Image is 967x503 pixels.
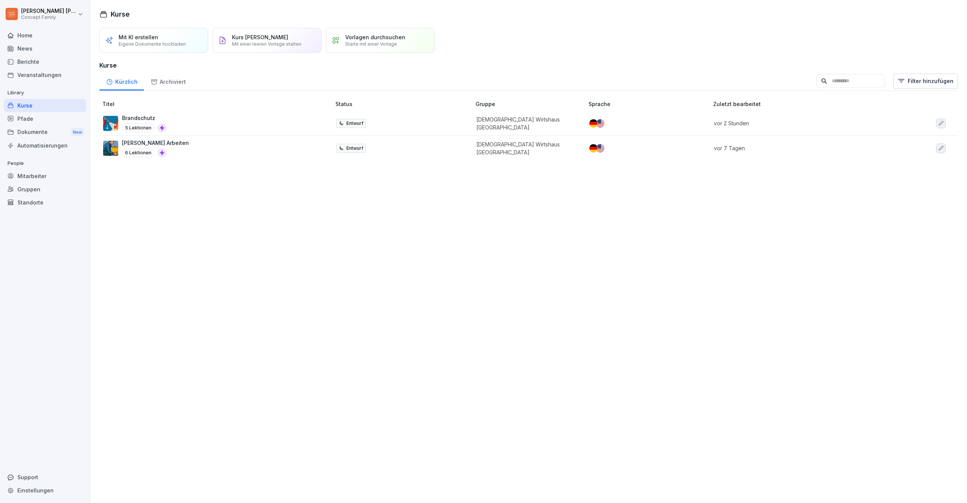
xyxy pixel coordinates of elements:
p: Entwurf [346,120,363,127]
a: Gruppen [4,183,86,196]
div: Support [4,471,86,484]
p: Gruppe [476,100,585,108]
p: [PERSON_NAME] [PERSON_NAME] [21,8,76,14]
img: de.svg [589,144,598,152]
a: DokumenteNew [4,125,86,139]
img: us.svg [596,144,604,152]
p: Zuletzt bearbeitet [713,100,896,108]
div: Dokumente [4,125,86,139]
p: Library [4,87,86,99]
a: Archiviert [144,71,192,91]
a: Pfade [4,112,86,125]
p: People [4,157,86,169]
p: Titel [102,100,332,108]
a: Veranstaltungen [4,68,86,82]
a: Einstellungen [4,484,86,497]
p: Mit einer leeren Vorlage starten [232,41,301,47]
p: Eigene Dokumente hochladen [119,41,186,47]
a: Automatisierungen [4,139,86,152]
p: 5 Lektionen [122,123,154,132]
img: ns5fm27uu5em6705ixom0yjt.png [103,141,118,156]
div: New [71,128,84,137]
p: [PERSON_NAME] Arbeiten [122,139,189,147]
p: Concept Family [21,15,76,20]
p: Vorlagen durchsuchen [345,34,405,40]
a: Kurse [4,99,86,112]
p: vor 7 Tagen [714,144,887,152]
img: b0iy7e1gfawqjs4nezxuanzk.png [103,116,118,131]
p: Sprache [589,100,710,108]
h1: Kurse [111,9,130,19]
p: Mit KI erstellen [119,34,158,40]
p: Kurs [PERSON_NAME] [232,34,288,40]
p: Status [335,100,473,108]
p: Brandschutz [122,114,167,122]
a: Standorte [4,196,86,209]
a: Home [4,29,86,42]
p: Starte mit einer Vorlage [345,41,397,47]
p: vor 2 Stunden [714,119,887,127]
a: News [4,42,86,55]
p: [DEMOGRAPHIC_DATA] Wirtshaus [GEOGRAPHIC_DATA] [476,140,576,156]
p: 6 Lektionen [122,148,154,157]
img: de.svg [589,119,598,128]
a: Berichte [4,55,86,68]
p: [DEMOGRAPHIC_DATA] Wirtshaus [GEOGRAPHIC_DATA] [476,115,576,131]
p: Entwurf [346,145,363,152]
button: Filter hinzufügen [893,74,958,89]
img: us.svg [596,119,604,128]
a: Mitarbeiter [4,169,86,183]
a: Kürzlich [99,71,144,91]
h3: Kurse [99,61,958,70]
